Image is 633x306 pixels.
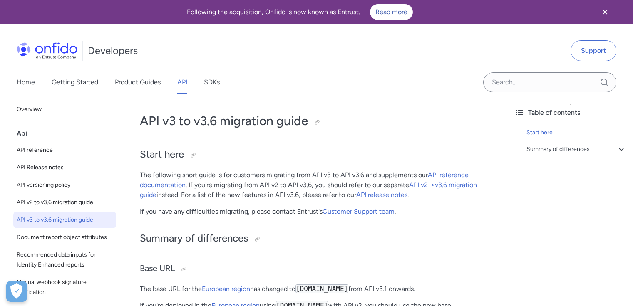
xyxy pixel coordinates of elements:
[17,163,113,173] span: API Release notes
[13,159,116,176] a: API Release notes
[17,215,113,225] span: API v3 to v3.6 migration guide
[13,274,116,301] a: Manual webhook signature verification
[323,207,395,215] a: Customer Support team
[17,145,113,155] span: API reference
[140,181,477,199] a: API v2->v3.6 migration guide
[52,71,98,94] a: Getting Started
[526,144,626,154] a: Summary of differences
[17,250,113,270] span: Recommended data inputs for Identity Enhanced reports
[13,247,116,273] a: Recommended data inputs for Identity Enhanced reports
[13,212,116,228] a: API v3 to v3.6 migration guide
[515,108,626,118] div: Table of contents
[13,142,116,158] a: API reference
[140,232,492,246] h2: Summary of differences
[13,177,116,193] a: API versioning policy
[140,284,492,294] p: The base URL for the has changed to from API v3.1 onwards.
[17,197,113,207] span: API v2 to v3.6 migration guide
[483,72,616,92] input: Onfido search input field
[140,170,492,200] p: The following short guide is for customers migrating from API v3 to API v3.6 and supplements our ...
[526,128,626,138] a: Start here
[115,71,161,94] a: Product Guides
[356,191,407,199] a: API release notes
[600,7,610,17] svg: Close banner
[6,281,27,302] div: Cookie Preferences
[17,42,77,59] img: Onfido Logo
[177,71,187,94] a: API
[370,4,413,20] a: Read more
[13,194,116,211] a: API v2 to v3.6 migration guide
[204,71,220,94] a: SDKs
[140,207,492,217] p: If you have any difficulties migrating, please contact Entrust's .
[17,277,113,297] span: Manual webhook signature verification
[6,281,27,302] button: Open Preferences
[17,180,113,190] span: API versioning policy
[17,125,119,142] div: Api
[140,148,492,162] h2: Start here
[295,284,348,293] code: [DOMAIN_NAME]
[140,262,492,276] h3: Base URL
[202,285,250,293] a: European region
[590,2,621,22] button: Close banner
[140,113,492,129] h1: API v3 to v3.6 migration guide
[17,232,113,242] span: Document report object attributes
[13,229,116,246] a: Document report object attributes
[571,40,616,61] a: Support
[10,4,590,20] div: Following the acquisition, Onfido is now known as Entrust.
[13,101,116,118] a: Overview
[88,44,138,57] h1: Developers
[140,171,469,189] a: API reference documentation
[17,71,35,94] a: Home
[17,104,113,114] span: Overview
